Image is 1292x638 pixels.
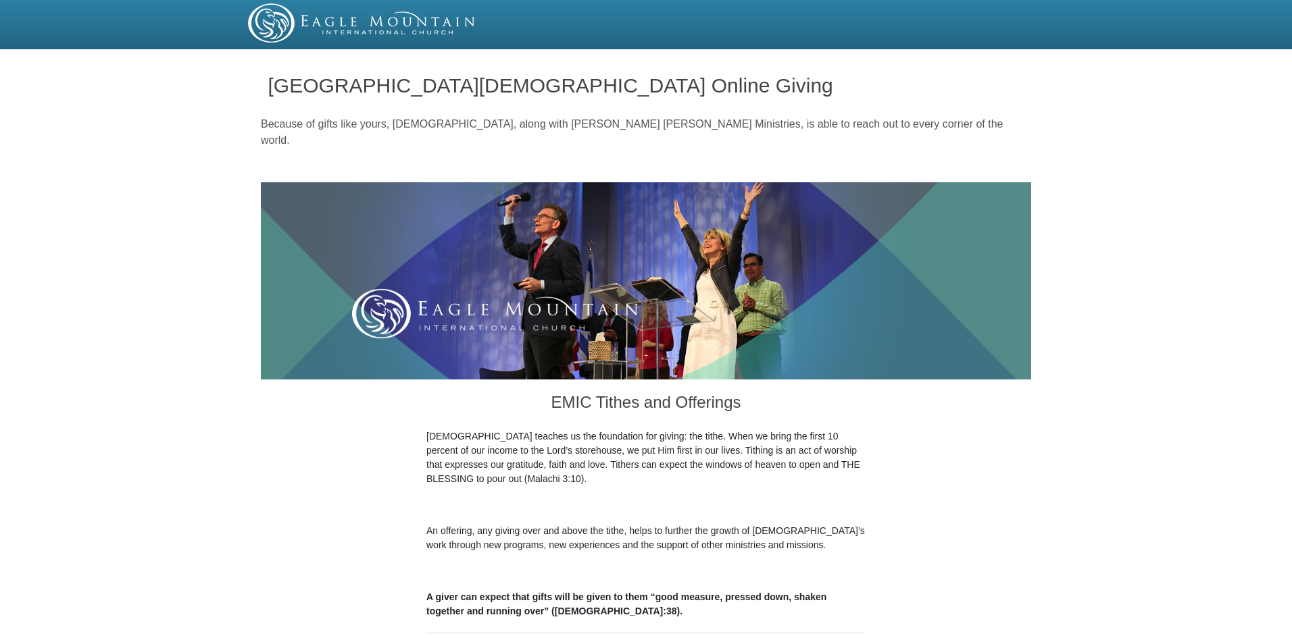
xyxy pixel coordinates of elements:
h3: EMIC Tithes and Offerings [426,379,866,429]
b: A giver can expect that gifts will be given to them “good measure, pressed down, shaken together ... [426,591,826,616]
img: EMIC [248,3,476,43]
p: An offering, any giving over and above the tithe, helps to further the growth of [DEMOGRAPHIC_DAT... [426,524,866,552]
p: [DEMOGRAPHIC_DATA] teaches us the foundation for giving: the tithe. When we bring the first 10 pe... [426,429,866,486]
p: Because of gifts like yours, [DEMOGRAPHIC_DATA], along with [PERSON_NAME] [PERSON_NAME] Ministrie... [261,116,1031,149]
h1: [GEOGRAPHIC_DATA][DEMOGRAPHIC_DATA] Online Giving [268,74,1024,97]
